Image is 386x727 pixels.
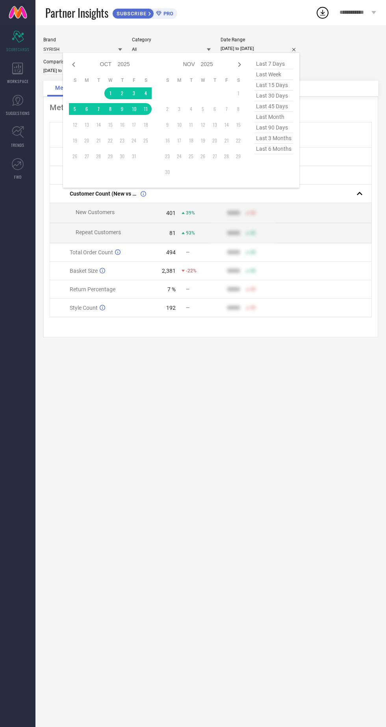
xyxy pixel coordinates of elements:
[116,150,128,162] td: Thu Oct 30 2025
[315,6,330,20] div: Open download list
[93,119,104,131] td: Tue Oct 14 2025
[55,85,77,91] span: Metrics
[173,150,185,162] td: Mon Nov 24 2025
[128,77,140,83] th: Friday
[69,135,81,146] td: Sun Oct 19 2025
[173,103,185,115] td: Mon Nov 03 2025
[161,150,173,162] td: Sun Nov 23 2025
[221,119,232,131] td: Fri Nov 14 2025
[69,60,78,69] div: Previous month
[69,77,81,83] th: Sunday
[227,249,240,255] div: 9999
[209,103,221,115] td: Thu Nov 06 2025
[185,77,197,83] th: Tuesday
[254,101,293,112] span: last 45 days
[185,103,197,115] td: Tue Nov 04 2025
[209,135,221,146] td: Thu Nov 20 2025
[104,119,116,131] td: Wed Oct 15 2025
[76,209,115,215] span: New Customers
[70,305,98,311] span: Style Count
[70,268,98,274] span: Basket Size
[93,103,104,115] td: Tue Oct 07 2025
[227,230,240,236] div: 9999
[250,210,256,216] span: 50
[232,77,244,83] th: Saturday
[93,150,104,162] td: Tue Oct 28 2025
[197,135,209,146] td: Wed Nov 19 2025
[161,135,173,146] td: Sun Nov 16 2025
[50,103,372,112] div: Metrics
[166,249,176,255] div: 494
[197,103,209,115] td: Wed Nov 05 2025
[166,305,176,311] div: 192
[254,112,293,122] span: last month
[235,60,244,69] div: Next month
[254,80,293,91] span: last 15 days
[197,77,209,83] th: Wednesday
[113,11,148,17] span: SUBSCRIBE
[128,150,140,162] td: Fri Oct 31 2025
[186,305,189,311] span: —
[186,268,197,274] span: -22%
[112,6,177,19] a: SUBSCRIBEPRO
[116,87,128,99] td: Thu Oct 02 2025
[227,268,240,274] div: 9999
[116,119,128,131] td: Thu Oct 16 2025
[104,150,116,162] td: Wed Oct 29 2025
[81,135,93,146] td: Mon Oct 20 2025
[232,135,244,146] td: Sat Nov 22 2025
[81,77,93,83] th: Monday
[104,103,116,115] td: Wed Oct 08 2025
[81,103,93,115] td: Mon Oct 06 2025
[173,77,185,83] th: Monday
[232,103,244,115] td: Sat Nov 08 2025
[221,150,232,162] td: Fri Nov 28 2025
[140,119,152,131] td: Sat Oct 18 2025
[250,287,256,292] span: 50
[221,77,232,83] th: Friday
[232,87,244,99] td: Sat Nov 01 2025
[69,103,81,115] td: Sun Oct 05 2025
[250,230,256,236] span: 50
[254,144,293,154] span: last 6 months
[116,77,128,83] th: Thursday
[81,119,93,131] td: Mon Oct 13 2025
[209,119,221,131] td: Thu Nov 13 2025
[232,119,244,131] td: Sat Nov 15 2025
[70,249,113,255] span: Total Order Count
[161,103,173,115] td: Sun Nov 02 2025
[69,119,81,131] td: Sun Oct 12 2025
[70,286,115,292] span: Return Percentage
[169,230,176,236] div: 81
[197,150,209,162] td: Wed Nov 26 2025
[116,135,128,146] td: Thu Oct 23 2025
[166,210,176,216] div: 401
[221,135,232,146] td: Fri Nov 21 2025
[254,91,293,101] span: last 30 days
[185,150,197,162] td: Tue Nov 25 2025
[221,103,232,115] td: Fri Nov 07 2025
[186,230,195,236] span: 93%
[227,210,240,216] div: 9999
[254,59,293,69] span: last 7 days
[221,44,299,53] input: Select date range
[254,122,293,133] span: last 90 days
[43,37,122,43] div: Brand
[186,210,195,216] span: 39%
[11,142,24,148] span: TRENDS
[197,119,209,131] td: Wed Nov 12 2025
[232,150,244,162] td: Sat Nov 29 2025
[186,250,189,255] span: —
[104,77,116,83] th: Wednesday
[140,103,152,115] td: Sat Oct 11 2025
[128,103,140,115] td: Fri Oct 10 2025
[185,135,197,146] td: Tue Nov 18 2025
[250,268,256,274] span: 50
[140,87,152,99] td: Sat Oct 04 2025
[161,166,173,178] td: Sun Nov 30 2025
[227,286,240,292] div: 9999
[209,150,221,162] td: Thu Nov 27 2025
[173,119,185,131] td: Mon Nov 10 2025
[254,69,293,80] span: last week
[6,110,30,116] span: SUGGESTIONS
